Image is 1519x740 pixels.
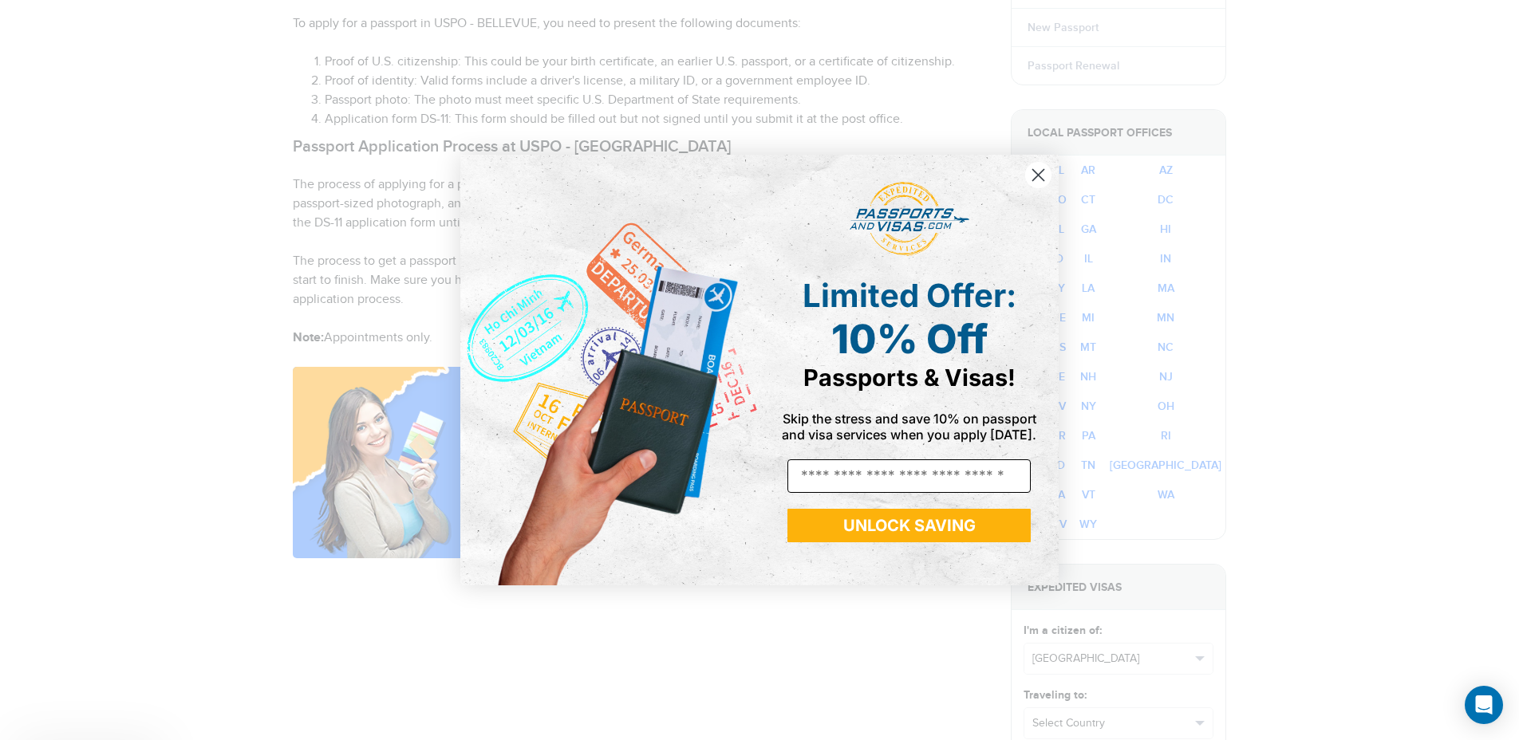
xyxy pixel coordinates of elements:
span: Skip the stress and save 10% on passport and visa services when you apply [DATE]. [782,411,1036,443]
div: Open Intercom Messenger [1465,686,1503,724]
span: Passports & Visas! [803,364,1016,392]
span: 10% Off [831,315,988,363]
button: Close dialog [1024,161,1052,189]
button: UNLOCK SAVING [787,509,1031,542]
span: Limited Offer: [803,276,1016,315]
img: passports and visas [850,182,969,257]
img: de9cda0d-0715-46ca-9a25-073762a91ba7.png [460,155,759,585]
